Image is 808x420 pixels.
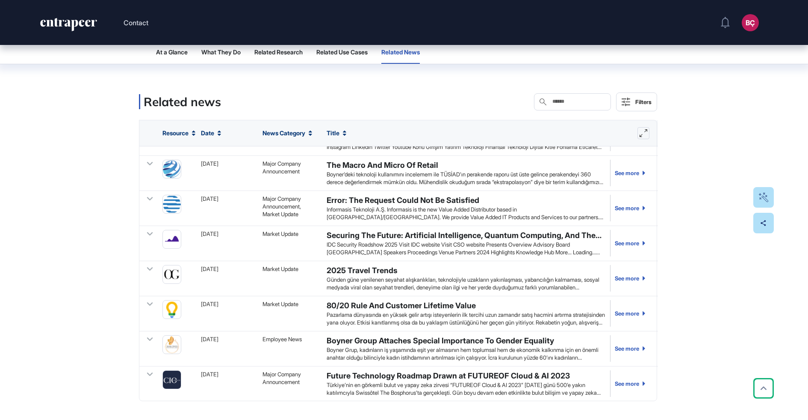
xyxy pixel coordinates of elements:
[327,241,606,256] div: IDC Security Roadshow 2025 Visit IDC website Visit CSO website Presents Overview Advisory Board [...
[327,335,606,346] div: Boyner Group Attaches Special Importance To Gender Equality
[637,127,649,139] button: Expand list
[262,130,305,137] span: News Category
[742,14,759,31] button: BÇ
[381,49,420,56] span: Related News
[635,98,652,105] div: Filters
[201,195,218,203] div: [DATE]
[327,381,606,396] div: Türkiye’nin en görkemli bulut ve yapay zeka zirvesi “FUTUREOF Cloud & AI 2023” [DATE] günü 500’e ...
[316,41,368,64] button: Related Use Cases
[201,265,218,273] div: [DATE]
[610,265,645,292] a: See more
[201,300,218,308] div: [DATE]
[201,335,218,343] div: [DATE]
[262,335,302,343] div: Employee News
[39,18,98,34] a: entrapeer-logo
[327,206,606,221] div: Informasis Teknoloji A.Ş. Informasis is the new Value Added Distributor based in [GEOGRAPHIC_DATA...
[144,94,221,109] h3: Related news
[201,49,241,56] span: What They Do
[327,135,606,151] div: Boyner, Tres Enerji iş birliğiyle Kırıkkale'de kurulacak GES ile enerjisini güneşten alacak - egi...
[327,160,606,170] div: The Macro And Micro Of Retail
[327,230,606,241] div: Securing The Future: Artificial Intelligence, Quantum Computing, And The Crisis-Ready Cyber Defense
[327,195,606,206] div: Error: The Request Could Not Be Satisfied
[201,41,241,64] button: What They Do
[327,346,606,361] div: Boyner Grup, kadınların iş yaşamında eşit yer almasının hem toplumsal hem de ekonomik kalkınma iç...
[610,370,645,397] a: See more
[262,300,298,308] div: Market Update
[327,265,606,276] div: 2025 Travel Trends
[262,230,298,238] div: Market Update
[262,265,298,273] div: Market Update
[162,265,181,284] img: www.oggusto.com
[262,370,318,386] div: Major Company Announcement
[327,130,339,137] span: Title
[327,170,606,186] div: Boyner’deki teknoloji kullanımını incelemem ile TÜSİAD’ın perakende raporu üst üste gelince perak...
[201,160,218,167] div: [DATE]
[610,335,645,362] a: See more
[381,41,420,64] button: Related News
[201,130,214,137] span: Date
[316,49,368,56] span: Related Use Cases
[162,195,181,214] img: my.idc.com
[610,160,645,186] a: See more
[327,311,606,326] div: Pazarlama dünyasında en yüksek gelir artışı isteyenlerin ilk tercihi uzun zamandır satış hacmini ...
[610,125,645,151] a: See more
[201,370,218,378] div: [DATE]
[262,195,318,218] div: Major Company Announcement, Market Update
[156,41,188,64] button: At a Glance
[254,49,303,56] span: Related Research
[162,335,181,354] img: www.kadindostumarkalar.org
[327,370,606,381] div: Future Technology Roadmap Drawn at FUTUREOF Cloud & AI 2023
[262,160,318,175] div: Major Company Announcement
[201,230,218,238] div: [DATE]
[610,230,645,256] a: See more
[262,125,318,148] div: Partnership, Major Company Announcement
[162,230,181,249] img: himalayas.app
[162,160,181,179] img: www.ekonomim.com
[327,300,606,311] div: 80/20 Rule And Customer Lifetime Value
[254,41,303,64] button: Related Research
[124,17,148,28] button: Contact
[156,49,188,56] span: At a Glance
[162,370,181,389] img: www.cioupdate.com.tr
[610,300,645,327] a: See more
[162,130,189,137] span: Resource
[616,92,657,111] button: Filters
[162,300,181,319] img: www.thinkwithgoogle.com
[610,195,645,221] a: See more
[327,276,606,291] div: Günden güne yenilenen seyahat alışkanlıkları, teknolojiyle uzakların yakınlaşması, yabancılığın k...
